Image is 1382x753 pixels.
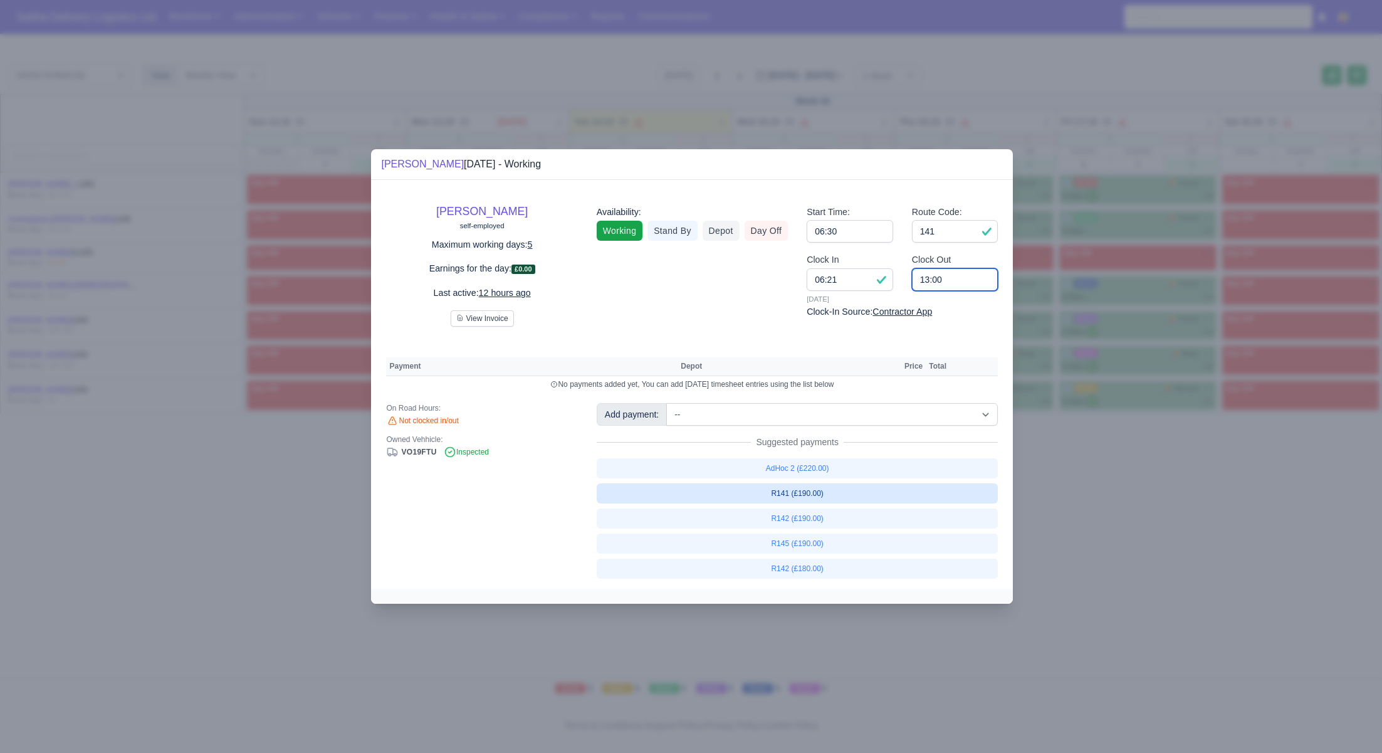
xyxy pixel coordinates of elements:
iframe: Chat Widget [1319,693,1382,753]
a: [PERSON_NAME] [436,205,528,218]
th: Depot [678,357,891,376]
span: Suggested payments [751,436,844,448]
label: Clock Out [912,253,951,267]
p: Earnings for the day: [386,261,577,276]
a: [PERSON_NAME] [381,159,464,169]
a: Depot [703,221,740,241]
th: Price [901,357,926,376]
a: R141 (£190.00) [597,483,998,503]
div: Owned Vehhicle: [386,434,577,445]
span: £0.00 [511,265,535,274]
button: View Invoice [451,310,514,327]
a: AdHoc 2 (£220.00) [597,458,998,478]
th: Payment [386,357,678,376]
a: R142 (£180.00) [597,559,998,579]
p: Maximum working days: [386,238,577,252]
td: No payments added yet, You can add [DATE] timesheet entries using the list below [386,376,998,393]
div: [DATE] - Working [381,157,541,172]
div: Clock-In Source: [807,305,998,319]
div: Not clocked in/out [386,416,577,427]
th: Total [926,357,950,376]
u: Contractor App [872,307,932,317]
a: Stand By [647,221,697,241]
a: Working [597,221,642,241]
p: Last active: [386,286,577,300]
div: On Road Hours: [386,403,577,413]
u: 5 [528,240,533,250]
label: Clock In [807,253,839,267]
span: Inspected [444,448,489,456]
label: Route Code: [912,205,962,219]
small: [DATE] [807,293,893,305]
label: Start Time: [807,205,850,219]
a: R142 (£190.00) [597,508,998,529]
a: R145 (£190.00) [597,534,998,554]
u: 12 hours ago [479,288,531,298]
small: self-employed [460,222,505,229]
a: Day Off [745,221,788,241]
a: VO19FTU [386,448,436,456]
div: Availability: [597,205,788,219]
div: Add payment: [597,403,667,426]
